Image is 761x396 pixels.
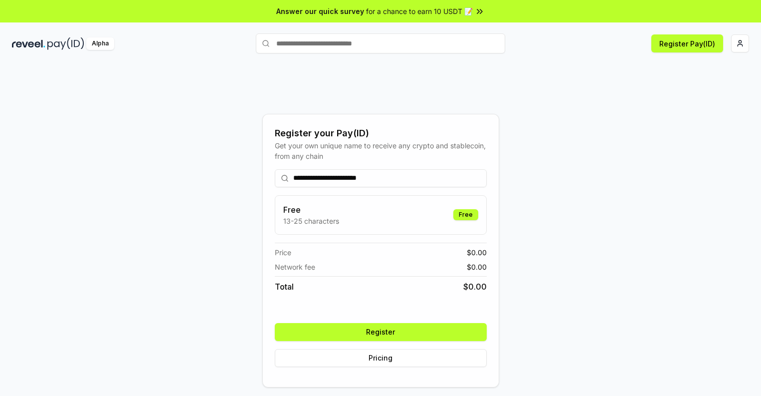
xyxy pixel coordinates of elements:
[275,349,487,367] button: Pricing
[275,281,294,293] span: Total
[467,262,487,272] span: $ 0.00
[463,281,487,293] span: $ 0.00
[651,34,723,52] button: Register Pay(ID)
[86,37,114,50] div: Alpha
[366,6,473,16] span: for a chance to earn 10 USDT 📝
[12,37,45,50] img: reveel_dark
[453,209,478,220] div: Free
[275,323,487,341] button: Register
[47,37,84,50] img: pay_id
[467,247,487,258] span: $ 0.00
[283,216,339,226] p: 13-25 characters
[275,126,487,140] div: Register your Pay(ID)
[276,6,364,16] span: Answer our quick survey
[275,140,487,161] div: Get your own unique name to receive any crypto and stablecoin, from any chain
[283,204,339,216] h3: Free
[275,262,315,272] span: Network fee
[275,247,291,258] span: Price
